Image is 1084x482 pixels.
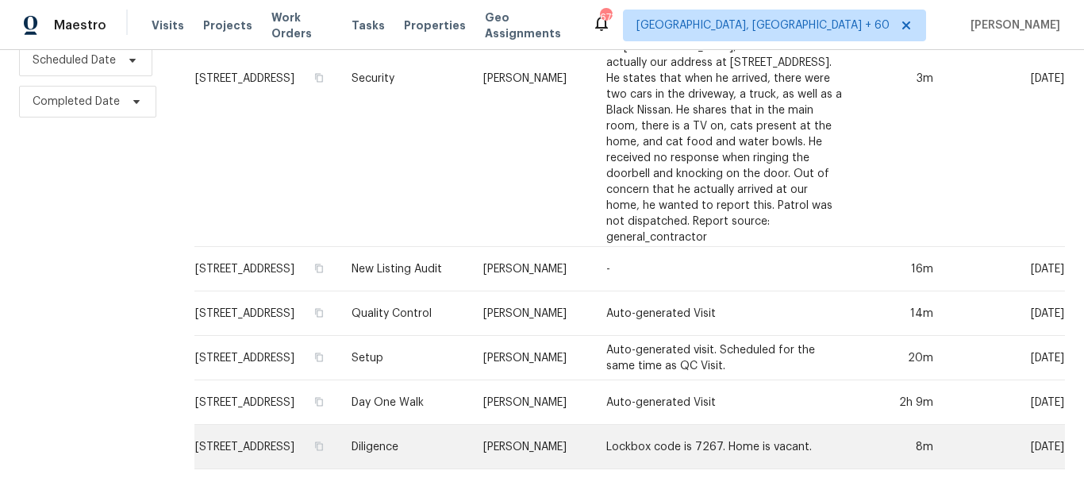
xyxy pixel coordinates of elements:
td: Auto-generated Visit [594,380,855,425]
td: 2h 9m [855,380,946,425]
span: [PERSON_NAME] [964,17,1060,33]
td: [DATE] [946,291,1065,336]
td: [DATE] [946,247,1065,291]
td: [STREET_ADDRESS] [194,247,339,291]
td: [PERSON_NAME] [471,336,594,380]
td: Lockbox code is 7267. Home is vacant. [594,425,855,469]
span: Tasks [352,20,385,31]
td: [STREET_ADDRESS] [194,291,339,336]
td: [DATE] [946,425,1065,469]
td: Setup [339,336,471,380]
td: 14m [855,291,946,336]
td: Quality Control [339,291,471,336]
span: [GEOGRAPHIC_DATA], [GEOGRAPHIC_DATA] + 60 [636,17,890,33]
div: 673 [600,10,611,25]
button: Copy Address [312,350,326,364]
td: 16m [855,247,946,291]
span: Projects [203,17,252,33]
td: [STREET_ADDRESS] [194,425,339,469]
td: [DATE] [946,336,1065,380]
span: Completed Date [33,94,120,110]
td: [PERSON_NAME] [471,247,594,291]
td: Diligence [339,425,471,469]
td: [PERSON_NAME] [471,291,594,336]
td: 8m [855,425,946,469]
td: - [594,247,855,291]
span: Properties [404,17,466,33]
span: Geo Assignments [485,10,573,41]
td: [PERSON_NAME] [471,425,594,469]
span: Scheduled Date [33,52,116,68]
span: Visits [152,17,184,33]
td: Day One Walk [339,380,471,425]
button: Copy Address [312,395,326,409]
button: Copy Address [312,71,326,85]
td: Auto-generated visit. Scheduled for the same time as QC Visit. [594,336,855,380]
span: Work Orders [271,10,333,41]
span: Maestro [54,17,106,33]
button: Copy Address [312,261,326,276]
td: [DATE] [946,380,1065,425]
button: Copy Address [312,306,326,320]
button: Copy Address [312,439,326,453]
td: [STREET_ADDRESS] [194,380,339,425]
td: [PERSON_NAME] [471,380,594,425]
td: 20m [855,336,946,380]
td: New Listing Audit [339,247,471,291]
td: [STREET_ADDRESS] [194,336,339,380]
td: Auto-generated Visit [594,291,855,336]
